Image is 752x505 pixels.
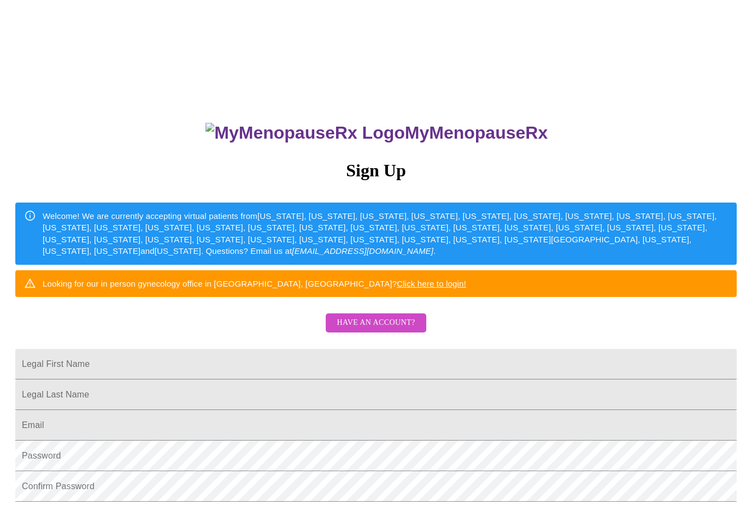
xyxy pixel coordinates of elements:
[323,325,428,335] a: Have an account?
[326,313,426,332] button: Have an account?
[292,246,433,256] em: [EMAIL_ADDRESS][DOMAIN_NAME]
[43,274,466,294] div: Looking for our in person gynecology office in [GEOGRAPHIC_DATA], [GEOGRAPHIC_DATA]?
[43,206,728,262] div: Welcome! We are currently accepting virtual patients from [US_STATE], [US_STATE], [US_STATE], [US...
[15,161,737,181] h3: Sign Up
[205,123,404,143] img: MyMenopauseRx Logo
[337,316,415,330] span: Have an account?
[397,279,466,288] a: Click here to login!
[17,123,737,143] h3: MyMenopauseRx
